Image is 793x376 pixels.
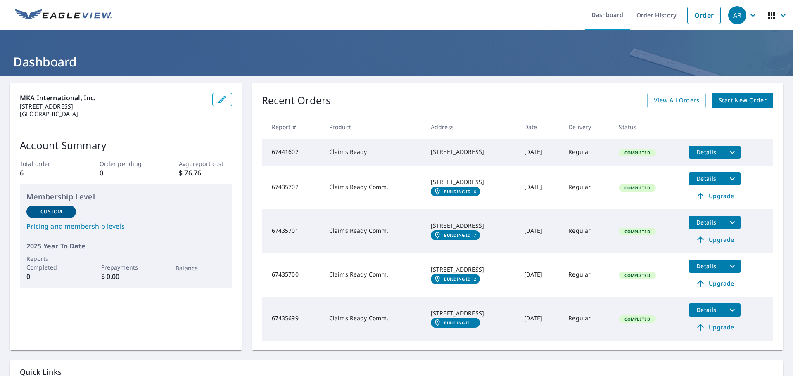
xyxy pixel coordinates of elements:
span: Completed [620,316,655,322]
th: Report # [262,115,323,139]
span: View All Orders [654,95,699,106]
span: Details [694,175,719,182]
td: [DATE] [518,253,562,297]
p: MKA International, Inc. [20,93,206,103]
button: detailsBtn-67435702 [689,172,724,185]
p: 2025 Year To Date [26,241,226,251]
a: Upgrade [689,277,741,290]
p: Avg. report cost [179,159,232,168]
button: detailsBtn-67435699 [689,303,724,317]
p: [STREET_ADDRESS] [20,103,206,110]
th: Delivery [562,115,612,139]
a: View All Orders [647,93,706,108]
button: detailsBtn-67441602 [689,146,724,159]
p: Membership Level [26,191,226,202]
p: Total order [20,159,73,168]
div: AR [728,6,746,24]
div: [STREET_ADDRESS] [431,148,511,156]
p: Balance [176,264,225,272]
p: Account Summary [20,138,232,153]
button: filesDropdownBtn-67441602 [724,146,741,159]
em: Building ID [444,320,471,325]
span: Details [694,148,719,156]
p: $ 0.00 [101,272,151,281]
td: [DATE] [518,297,562,341]
span: Start New Order [719,95,767,106]
p: 6 [20,168,73,178]
p: 0 [26,272,76,281]
td: [DATE] [518,139,562,166]
span: Upgrade [694,279,736,289]
td: Regular [562,253,612,297]
p: Prepayments [101,263,151,272]
button: filesDropdownBtn-67435702 [724,172,741,185]
td: 67435699 [262,297,323,341]
span: Upgrade [694,322,736,332]
a: Building ID7 [431,230,480,240]
td: 67441602 [262,139,323,166]
button: detailsBtn-67435701 [689,216,724,229]
td: 67435701 [262,209,323,253]
button: detailsBtn-67435700 [689,260,724,273]
span: Upgrade [694,235,736,245]
p: Order pending [100,159,152,168]
td: Claims Ready Comm. [323,297,424,341]
div: [STREET_ADDRESS] [431,265,511,274]
a: Building ID6 [431,187,480,196]
a: Building ID1 [431,318,480,328]
a: Upgrade [689,321,741,334]
span: Completed [620,150,655,156]
button: filesDropdownBtn-67435700 [724,260,741,273]
a: Upgrade [689,233,741,246]
span: Completed [620,229,655,234]
td: [DATE] [518,209,562,253]
span: Details [694,262,719,270]
button: filesDropdownBtn-67435699 [724,303,741,317]
span: Details [694,218,719,226]
a: Upgrade [689,189,741,203]
th: Date [518,115,562,139]
img: EV Logo [15,9,112,21]
p: $ 76.76 [179,168,232,178]
button: filesDropdownBtn-67435701 [724,216,741,229]
td: [DATE] [518,166,562,209]
td: Regular [562,139,612,166]
div: [STREET_ADDRESS] [431,222,511,230]
div: [STREET_ADDRESS] [431,309,511,317]
th: Status [612,115,682,139]
p: Recent Orders [262,93,331,108]
span: Upgrade [694,191,736,201]
th: Product [323,115,424,139]
h1: Dashboard [10,53,783,70]
em: Building ID [444,189,471,194]
td: Claims Ready [323,139,424,166]
td: Regular [562,166,612,209]
span: Completed [620,272,655,278]
td: 67435700 [262,253,323,297]
p: [GEOGRAPHIC_DATA] [20,110,206,118]
th: Address [424,115,518,139]
td: Claims Ready Comm. [323,253,424,297]
a: Order [687,7,721,24]
p: Reports Completed [26,254,76,272]
em: Building ID [444,233,471,238]
div: [STREET_ADDRESS] [431,178,511,186]
td: Regular [562,209,612,253]
p: 0 [100,168,152,178]
span: Details [694,306,719,314]
td: Regular [562,297,612,341]
td: Claims Ready Comm. [323,209,424,253]
td: 67435702 [262,166,323,209]
em: Building ID [444,277,471,281]
a: Start New Order [712,93,773,108]
td: Claims Ready Comm. [323,166,424,209]
p: Custom [40,208,62,215]
a: Pricing and membership levels [26,221,226,231]
a: Building ID2 [431,274,480,284]
span: Completed [620,185,655,191]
